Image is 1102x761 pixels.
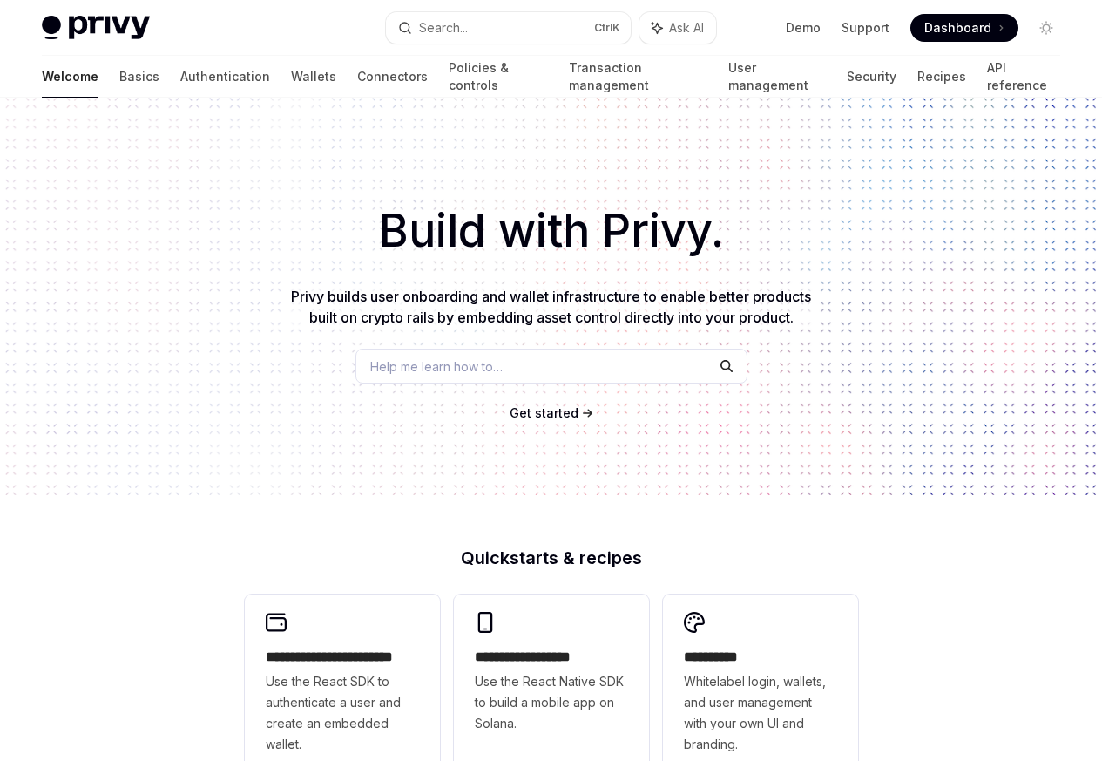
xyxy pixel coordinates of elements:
span: Ask AI [669,19,704,37]
span: Use the React Native SDK to build a mobile app on Solana. [475,671,628,734]
span: Whitelabel login, wallets, and user management with your own UI and branding. [684,671,837,755]
span: Get started [510,405,578,420]
a: Transaction management [569,56,706,98]
a: API reference [987,56,1060,98]
a: Welcome [42,56,98,98]
a: Security [847,56,896,98]
div: Search... [419,17,468,38]
a: Policies & controls [449,56,548,98]
a: Authentication [180,56,270,98]
a: Demo [786,19,821,37]
a: Recipes [917,56,966,98]
a: Basics [119,56,159,98]
img: light logo [42,16,150,40]
button: Search...CtrlK [386,12,631,44]
span: Use the React SDK to authenticate a user and create an embedded wallet. [266,671,419,755]
span: Help me learn how to… [370,357,503,376]
span: Ctrl K [594,21,620,35]
a: Wallets [291,56,336,98]
h2: Quickstarts & recipes [245,549,858,567]
h1: Build with Privy. [28,197,1074,265]
a: User management [728,56,827,98]
span: Dashboard [924,19,991,37]
span: Privy builds user onboarding and wallet infrastructure to enable better products built on crypto ... [291,288,811,326]
a: Connectors [357,56,428,98]
a: Get started [510,404,578,422]
button: Toggle dark mode [1032,14,1060,42]
a: Support [842,19,889,37]
a: Dashboard [910,14,1018,42]
button: Ask AI [639,12,716,44]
